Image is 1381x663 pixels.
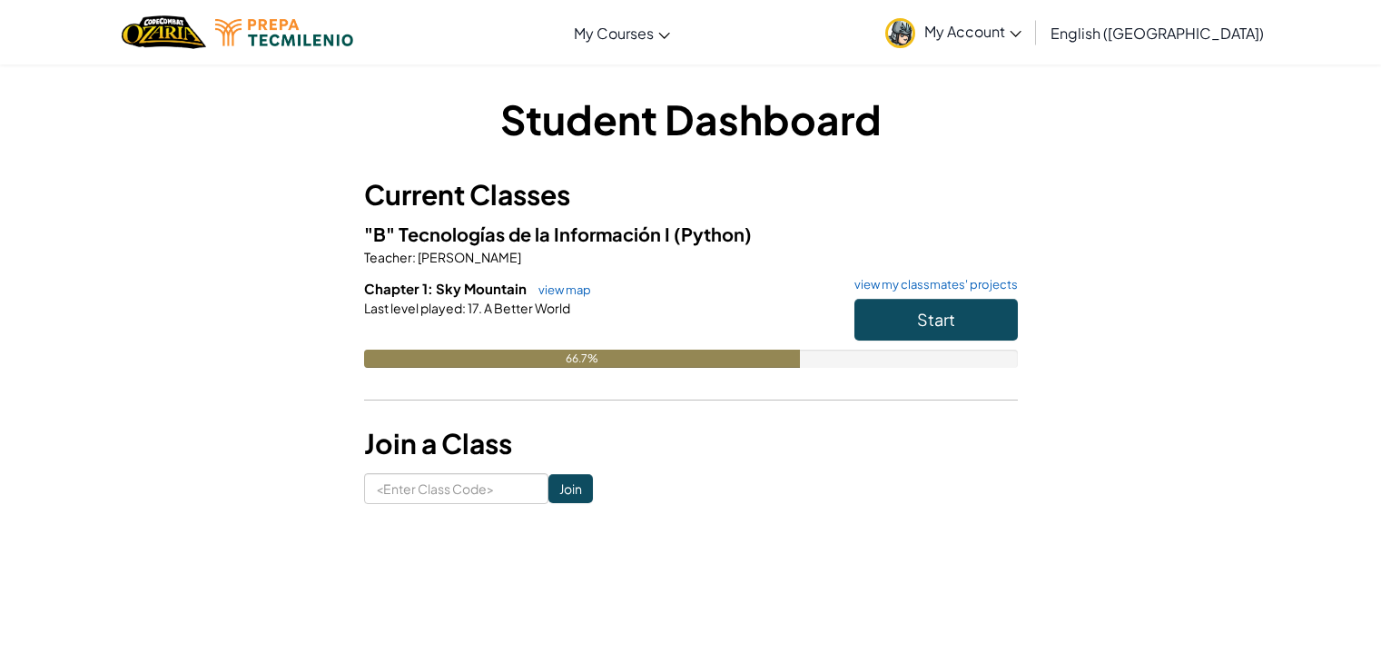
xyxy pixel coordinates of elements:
span: Chapter 1: Sky Mountain [364,280,529,297]
a: Ozaria by CodeCombat logo [122,14,206,51]
a: view map [529,282,591,297]
span: A Better World [482,300,570,316]
img: Home [122,14,206,51]
img: Tecmilenio logo [215,19,353,46]
h1: Student Dashboard [364,91,1018,147]
button: Start [854,299,1018,341]
span: My Account [924,22,1021,41]
a: view my classmates' projects [845,279,1018,291]
a: My Account [876,4,1031,61]
span: (Python) [674,223,752,245]
input: Join [548,474,593,503]
span: English ([GEOGRAPHIC_DATA]) [1051,24,1264,43]
span: "B" Tecnologías de la Información I [364,223,674,245]
input: <Enter Class Code> [364,473,548,504]
img: avatar [885,18,915,48]
span: 17. [466,300,482,316]
span: Teacher [364,249,412,265]
span: My Courses [574,24,654,43]
a: My Courses [565,8,679,57]
span: : [462,300,466,316]
span: : [412,249,416,265]
span: [PERSON_NAME] [416,249,521,265]
div: 66.7% [364,350,800,368]
span: Last level played [364,300,462,316]
span: Start [917,309,955,330]
a: English ([GEOGRAPHIC_DATA]) [1041,8,1273,57]
h3: Current Classes [364,174,1018,215]
h3: Join a Class [364,423,1018,464]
